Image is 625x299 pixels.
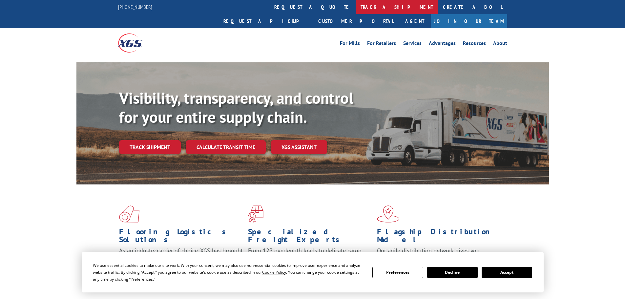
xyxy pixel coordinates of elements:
a: Advantages [429,41,456,48]
a: Calculate transit time [186,140,266,154]
div: We use essential cookies to make our site work. With your consent, we may also use non-essential ... [93,262,365,283]
button: Decline [427,267,478,278]
a: Agent [399,14,431,28]
img: xgs-icon-total-supply-chain-intelligence-red [119,205,139,223]
a: Join Our Team [431,14,507,28]
span: Cookie Policy [262,269,286,275]
span: As an industry carrier of choice, XGS has brought innovation and dedication to flooring logistics... [119,247,243,270]
p: From 123 overlength loads to delicate cargo, our experienced staff knows the best way to move you... [248,247,372,276]
a: Request a pickup [219,14,313,28]
img: xgs-icon-focused-on-flooring-red [248,205,263,223]
a: Services [403,41,422,48]
h1: Flagship Distribution Model [377,228,501,247]
button: Preferences [372,267,423,278]
a: Customer Portal [313,14,399,28]
b: Visibility, transparency, and control for your entire supply chain. [119,88,353,127]
h1: Specialized Freight Experts [248,228,372,247]
h1: Flooring Logistics Solutions [119,228,243,247]
img: xgs-icon-flagship-distribution-model-red [377,205,400,223]
a: [PHONE_NUMBER] [118,4,152,10]
span: Preferences [131,276,153,282]
a: For Retailers [367,41,396,48]
button: Accept [482,267,532,278]
a: XGS ASSISTANT [271,140,327,154]
a: Resources [463,41,486,48]
a: About [493,41,507,48]
span: Our agile distribution network gives you nationwide inventory management on demand. [377,247,498,262]
a: Track shipment [119,140,181,154]
div: Cookie Consent Prompt [82,252,544,292]
a: For Mills [340,41,360,48]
